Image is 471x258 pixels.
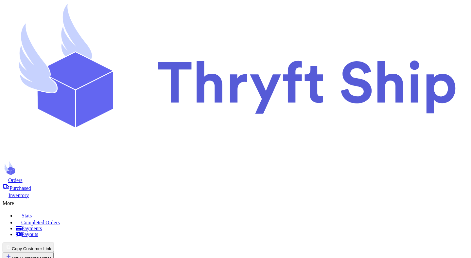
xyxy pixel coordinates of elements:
[16,231,468,237] a: Payouts
[9,185,31,191] span: Purchased
[16,226,468,231] a: Payments
[21,220,60,225] span: Completed Orders
[3,198,468,206] div: More
[3,243,54,252] button: Copy Customer Link
[3,177,468,183] a: Orders
[22,231,38,237] span: Payouts
[22,213,32,218] span: Stats
[16,219,468,226] a: Completed Orders
[8,177,23,183] span: Orders
[3,191,468,198] a: Inventory
[3,183,468,191] a: Purchased
[16,212,468,219] a: Stats
[22,226,42,231] span: Payments
[9,193,29,198] span: Inventory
